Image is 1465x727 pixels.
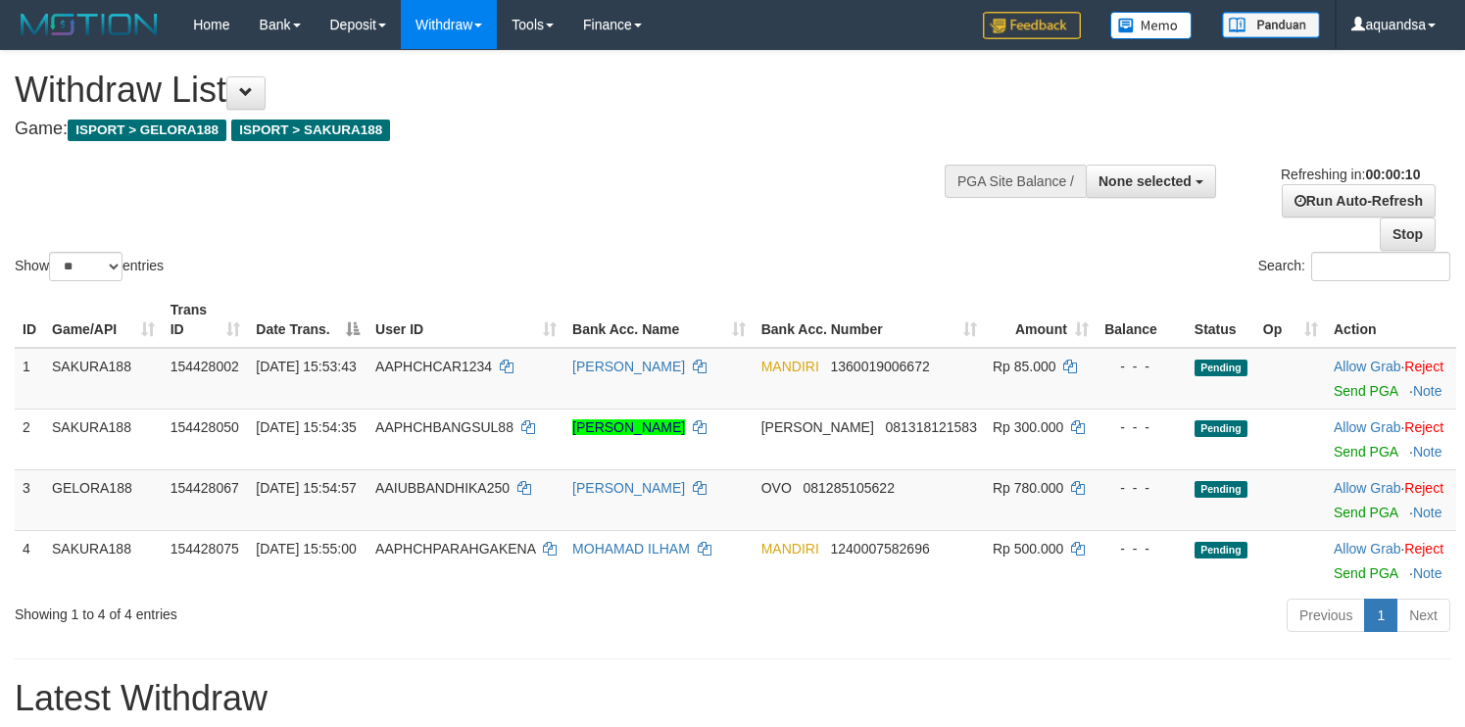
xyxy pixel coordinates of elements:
a: Note [1413,444,1442,460]
td: · [1326,530,1456,591]
span: Pending [1195,542,1247,558]
span: [DATE] 15:54:35 [256,419,356,435]
th: User ID: activate to sort column ascending [367,292,564,348]
a: [PERSON_NAME] [572,419,685,435]
div: - - - [1104,478,1179,498]
span: AAPHCHCAR1234 [375,359,492,374]
span: 154428002 [171,359,239,374]
span: ISPORT > SAKURA188 [231,120,390,141]
div: - - - [1104,417,1179,437]
strong: 00:00:10 [1365,167,1420,182]
a: Previous [1287,599,1365,632]
div: - - - [1104,539,1179,558]
th: Op: activate to sort column ascending [1255,292,1326,348]
div: - - - [1104,357,1179,376]
span: [DATE] 15:54:57 [256,480,356,496]
span: · [1334,419,1404,435]
img: Feedback.jpg [983,12,1081,39]
a: [PERSON_NAME] [572,480,685,496]
span: 154428050 [171,419,239,435]
span: Rp 780.000 [993,480,1063,496]
span: None selected [1099,173,1192,189]
a: Send PGA [1334,565,1397,581]
span: Rp 85.000 [993,359,1056,374]
span: · [1334,480,1404,496]
span: MANDIRI [761,359,819,374]
td: SAKURA188 [44,530,163,591]
td: · [1326,409,1456,469]
span: 154428067 [171,480,239,496]
span: Refreshing in: [1281,167,1420,182]
td: 1 [15,348,44,410]
span: OVO [761,480,792,496]
th: Date Trans.: activate to sort column descending [248,292,367,348]
a: MOHAMAD ILHAM [572,541,690,557]
td: SAKURA188 [44,409,163,469]
td: GELORA188 [44,469,163,530]
a: Reject [1404,419,1443,435]
a: Note [1413,565,1442,581]
span: Pending [1195,360,1247,376]
td: 2 [15,409,44,469]
h1: Latest Withdraw [15,679,1450,718]
a: Send PGA [1334,444,1397,460]
a: Note [1413,505,1442,520]
span: Rp 500.000 [993,541,1063,557]
a: Run Auto-Refresh [1282,184,1436,218]
span: Pending [1195,481,1247,498]
td: 4 [15,530,44,591]
div: Showing 1 to 4 of 4 entries [15,597,596,624]
span: Rp 300.000 [993,419,1063,435]
h1: Withdraw List [15,71,957,110]
span: Pending [1195,420,1247,437]
td: 3 [15,469,44,530]
td: · [1326,348,1456,410]
img: Button%20Memo.svg [1110,12,1193,39]
td: · [1326,469,1456,530]
select: Showentries [49,252,122,281]
span: 154428075 [171,541,239,557]
th: Amount: activate to sort column ascending [985,292,1097,348]
th: Action [1326,292,1456,348]
a: [PERSON_NAME] [572,359,685,374]
img: panduan.png [1222,12,1320,38]
th: ID [15,292,44,348]
span: Copy 081318121583 to clipboard [886,419,977,435]
span: [DATE] 15:55:00 [256,541,356,557]
span: · [1334,541,1404,557]
th: Bank Acc. Number: activate to sort column ascending [754,292,985,348]
a: Next [1396,599,1450,632]
th: Status [1187,292,1255,348]
a: 1 [1364,599,1397,632]
button: None selected [1086,165,1216,198]
span: Copy 1240007582696 to clipboard [830,541,929,557]
img: MOTION_logo.png [15,10,164,39]
label: Show entries [15,252,164,281]
span: Copy 1360019006672 to clipboard [830,359,929,374]
span: AAPHCHPARAHGAKENA [375,541,535,557]
a: Stop [1380,218,1436,251]
th: Bank Acc. Name: activate to sort column ascending [564,292,754,348]
a: Allow Grab [1334,419,1400,435]
span: Copy 081285105622 to clipboard [803,480,894,496]
a: Reject [1404,480,1443,496]
a: Allow Grab [1334,541,1400,557]
a: Allow Grab [1334,359,1400,374]
td: SAKURA188 [44,348,163,410]
a: Allow Grab [1334,480,1400,496]
input: Search: [1311,252,1450,281]
a: Send PGA [1334,383,1397,399]
a: Note [1413,383,1442,399]
a: Reject [1404,359,1443,374]
span: AAPHCHBANGSUL88 [375,419,513,435]
span: MANDIRI [761,541,819,557]
span: · [1334,359,1404,374]
th: Trans ID: activate to sort column ascending [163,292,249,348]
th: Game/API: activate to sort column ascending [44,292,163,348]
span: [PERSON_NAME] [761,419,874,435]
div: PGA Site Balance / [945,165,1086,198]
span: [DATE] 15:53:43 [256,359,356,374]
h4: Game: [15,120,957,139]
th: Balance [1097,292,1187,348]
a: Reject [1404,541,1443,557]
